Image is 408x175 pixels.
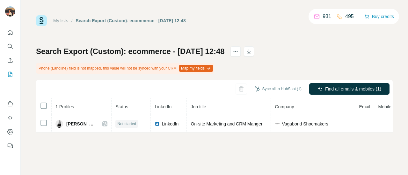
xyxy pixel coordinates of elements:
[275,104,294,109] span: Company
[275,121,280,126] img: company-logo
[66,121,96,127] span: [PERSON_NAME]
[309,83,390,95] button: Find all emails & mobiles (1)
[55,120,63,128] img: Avatar
[115,104,128,109] span: Status
[36,15,47,26] img: Surfe Logo
[5,69,15,80] button: My lists
[71,17,73,24] li: /
[282,121,328,127] span: Vagabond Shoemakers
[53,18,68,23] a: My lists
[364,12,394,21] button: Buy credits
[5,126,15,138] button: Dashboard
[117,121,136,127] span: Not started
[5,98,15,110] button: Use Surfe on LinkedIn
[191,121,262,126] span: On-site Marketing and CRM Manger
[36,46,225,57] h1: Search Export (Custom): ecommerce - [DATE] 12:48
[55,104,74,109] span: 1 Profiles
[191,104,206,109] span: Job title
[179,65,213,72] button: Map my fields
[5,27,15,38] button: Quick start
[230,46,241,57] button: actions
[76,17,186,24] div: Search Export (Custom): ecommerce - [DATE] 12:48
[162,121,178,127] span: LinkedIn
[155,104,171,109] span: LinkedIn
[359,104,370,109] span: Email
[5,55,15,66] button: Enrich CSV
[250,84,306,94] button: Sync all to HubSpot (1)
[323,13,331,20] p: 931
[5,6,15,17] img: Avatar
[5,41,15,52] button: Search
[378,104,391,109] span: Mobile
[155,121,160,126] img: LinkedIn logo
[5,112,15,124] button: Use Surfe API
[5,140,15,151] button: Feedback
[345,13,354,20] p: 495
[36,63,214,74] div: Phone (Landline) field is not mapped, this value will not be synced with your CRM
[325,86,381,92] span: Find all emails & mobiles (1)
